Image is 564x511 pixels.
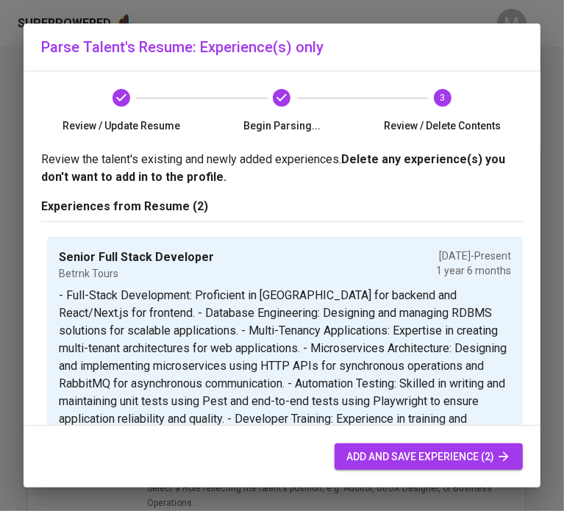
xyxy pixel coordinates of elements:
p: Experiences from Resume (2) [41,198,523,215]
span: Review / Delete Contents [368,118,517,133]
p: Review the talent's existing and newly added experiences. [41,151,523,186]
h6: Parse Talent's Resume: Experience(s) only [41,35,523,59]
p: Senior Full Stack Developer [59,249,214,266]
text: 3 [440,93,445,103]
span: Review / Update Resume [47,118,196,133]
p: Betrnk Tours [59,266,214,281]
span: Begin Parsing... [207,118,356,133]
p: 1 year 6 months [436,263,511,278]
p: [DATE] - Present [436,249,511,263]
span: add and save experience (2) [346,448,511,466]
button: add and save experience (2) [335,443,523,471]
